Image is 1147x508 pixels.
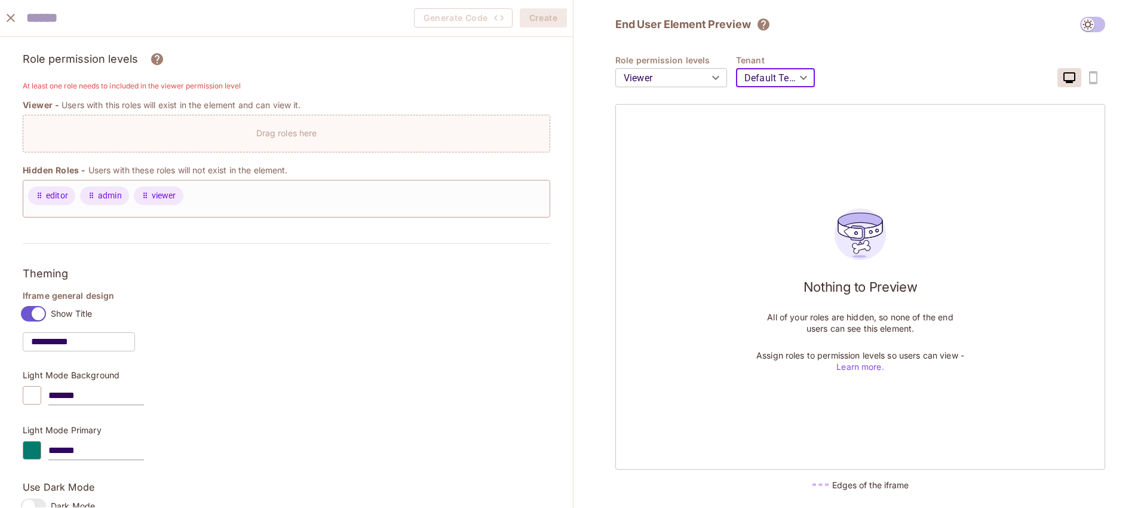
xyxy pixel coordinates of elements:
p: Users with these roles will not exist in the element. [88,164,288,176]
h6: At least one role needs to included in the viewer permission level [23,80,550,92]
span: admin [98,189,122,202]
p: Drag roles here [256,127,317,139]
p: Light Mode Background [23,371,550,380]
span: editor [46,189,68,202]
button: Create [520,8,567,27]
h2: End User Element Preview [615,17,750,32]
svg: Assign roles to different permission levels and grant users the correct rights over each element.... [150,52,164,66]
h4: Iframe general design [23,290,550,301]
h1: Nothing to Preview [803,278,918,296]
p: Users with this roles will exist in the element and can view it. [62,99,300,111]
p: All of your roles are hidden, so none of the end users can see this element. [756,311,965,334]
h5: Edges of the iframe [832,479,909,491]
button: Generate Code [414,8,513,27]
span: Create the element to generate code [414,8,513,27]
h4: Role permission levels [615,54,736,66]
svg: The element will only show tenant specific content. No user information will be visible across te... [756,17,771,32]
span: Hidden Roles - [23,164,86,176]
h4: Tenant [736,54,824,66]
p: Assign roles to permission levels so users can view - [756,350,965,372]
h3: Theming [23,265,550,283]
a: Learn more. [836,362,884,372]
div: Default Tenant [736,61,815,94]
img: users_preview_empty_state [828,202,893,267]
p: Use Dark Mode [23,481,550,494]
p: Light Mode Primary [23,426,550,435]
span: Show Title [51,308,92,319]
span: viewer [152,189,176,202]
h3: Role permission levels [23,50,138,68]
span: Viewer - [23,99,59,111]
div: Viewer [615,61,727,94]
span: coming soon [1081,68,1105,87]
